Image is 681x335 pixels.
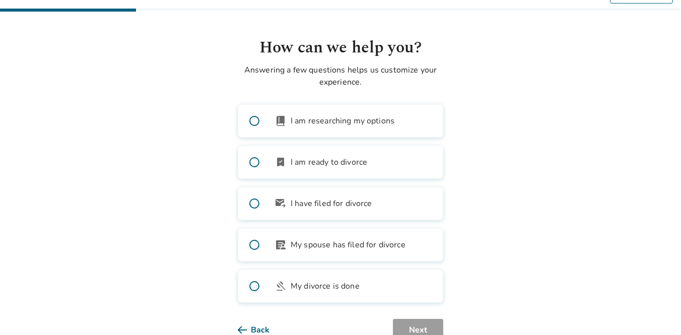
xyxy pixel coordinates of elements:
span: bookmark_check [275,156,287,168]
span: outgoing_mail [275,197,287,210]
span: book_2 [275,115,287,127]
span: I have filed for divorce [291,197,372,210]
iframe: Chat Widget [631,287,681,335]
h1: How can we help you? [238,36,443,60]
span: My divorce is done [291,280,360,292]
span: My spouse has filed for divorce [291,239,405,251]
span: article_person [275,239,287,251]
span: gavel [275,280,287,292]
p: Answering a few questions helps us customize your experience. [238,64,443,88]
span: I am ready to divorce [291,156,367,168]
span: I am researching my options [291,115,394,127]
